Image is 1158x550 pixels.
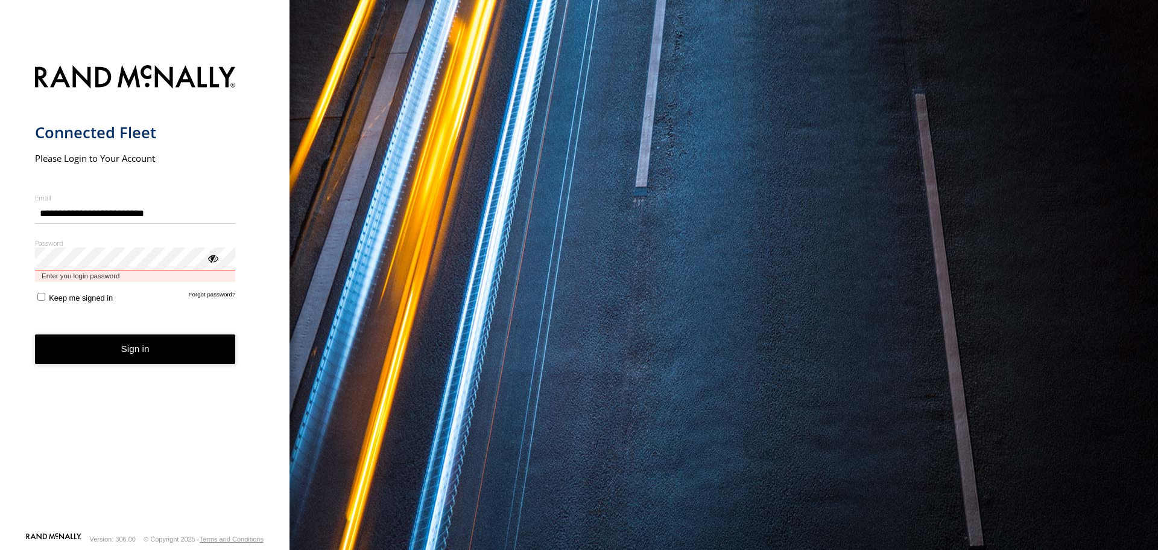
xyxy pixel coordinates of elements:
a: Visit our Website [26,533,81,545]
div: Version: 306.00 [90,536,136,543]
label: Email [35,193,236,202]
div: ViewPassword [206,252,218,264]
h1: Connected Fleet [35,123,236,142]
form: main [35,58,255,532]
span: Enter you login password [35,270,236,282]
img: Rand McNally [35,63,236,94]
button: Sign in [35,334,236,364]
input: Keep me signed in [37,293,45,301]
h2: Please Login to Your Account [35,152,236,164]
a: Forgot password? [189,291,236,302]
label: Password [35,238,236,248]
div: © Copyright 2025 - [144,536,264,543]
a: Terms and Conditions [200,536,264,543]
span: Keep me signed in [49,293,113,302]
